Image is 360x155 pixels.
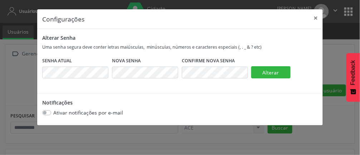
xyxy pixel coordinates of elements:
[42,34,76,42] label: Alterar Senha
[346,53,360,102] button: Feedback - Mostrar pesquisa
[112,58,178,67] legend: Nova Senha
[42,99,73,106] label: Notificações
[263,69,279,76] span: Alterar
[54,109,123,116] label: Ativar notificações por e-mail
[251,66,291,78] button: Alterar
[42,58,108,67] legend: Senha Atual
[350,60,356,85] span: Feedback
[42,14,84,24] h5: Configurações
[182,58,248,67] legend: Confirme Nova Senha
[308,9,323,27] button: Close
[42,44,318,50] p: Uma senha segura deve conter letras maiúsculas, minúsculas, números e caracteres especiais (, . _...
